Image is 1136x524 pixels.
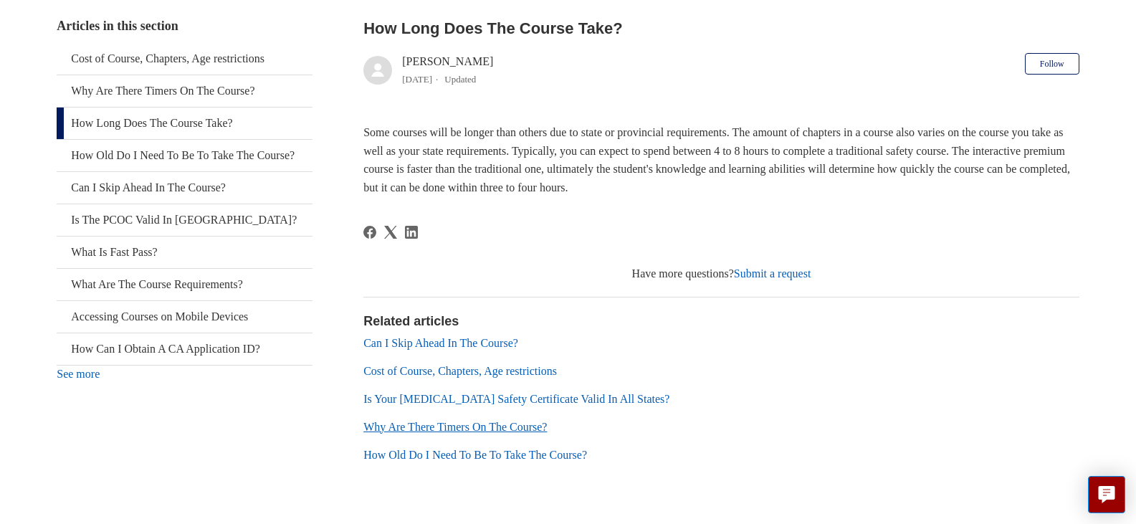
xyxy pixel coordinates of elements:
a: What Is Fast Pass? [57,237,312,268]
a: X Corp [384,226,397,239]
a: Why Are There Timers On The Course? [57,75,312,107]
div: [PERSON_NAME] [402,53,493,87]
p: Some courses will be longer than others due to state or provincial requirements. The amount of ch... [363,123,1079,196]
a: Accessing Courses on Mobile Devices [57,301,312,333]
time: 03/21/2024, 11:28 [402,74,432,85]
button: Follow Article [1025,53,1079,75]
a: What Are The Course Requirements? [57,269,312,300]
a: Is Your [MEDICAL_DATA] Safety Certificate Valid In All States? [363,393,669,405]
div: Have more questions? [363,265,1079,282]
a: Is The PCOC Valid In [GEOGRAPHIC_DATA]? [57,204,312,236]
svg: Share this page on LinkedIn [405,226,418,239]
a: LinkedIn [405,226,418,239]
a: How Can I Obtain A CA Application ID? [57,333,312,365]
a: How Long Does The Course Take? [57,108,312,139]
span: Articles in this section [57,19,178,33]
a: Can I Skip Ahead In The Course? [363,337,518,349]
svg: Share this page on Facebook [363,226,376,239]
button: Live chat [1088,476,1125,513]
a: See more [57,368,100,380]
h2: Related articles [363,312,1079,331]
a: Cost of Course, Chapters, Age restrictions [57,43,312,75]
a: How Old Do I Need To Be To Take The Course? [363,449,587,461]
svg: Share this page on X Corp [384,226,397,239]
a: Cost of Course, Chapters, Age restrictions [363,365,557,377]
li: Updated [444,74,476,85]
a: Submit a request [734,267,811,280]
a: Can I Skip Ahead In The Course? [57,172,312,204]
a: Facebook [363,226,376,239]
a: Why Are There Timers On The Course? [363,421,547,433]
h2: How Long Does The Course Take? [363,16,1079,40]
a: How Old Do I Need To Be To Take The Course? [57,140,312,171]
